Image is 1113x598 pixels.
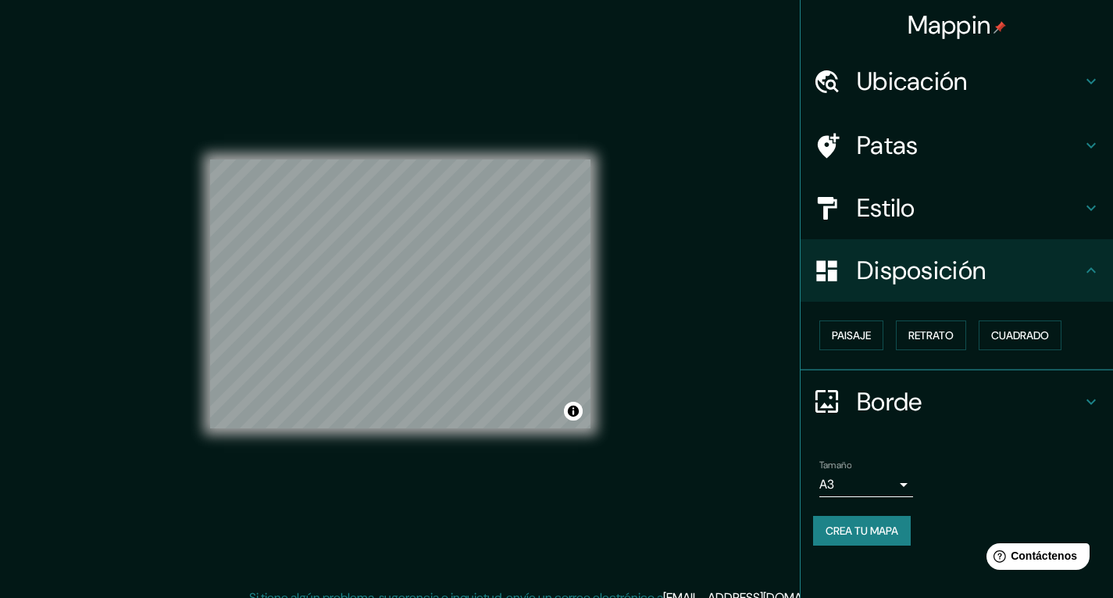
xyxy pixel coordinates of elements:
font: Cuadrado [991,328,1049,342]
font: Ubicación [857,65,968,98]
img: pin-icon.png [993,21,1006,34]
font: Paisaje [832,328,871,342]
button: Paisaje [819,320,883,350]
button: Cuadrado [979,320,1061,350]
button: Activar o desactivar atribución [564,402,583,421]
font: Borde [857,385,922,418]
div: Patas [801,114,1113,177]
button: Retrato [896,320,966,350]
div: Disposición [801,239,1113,302]
button: Crea tu mapa [813,516,911,546]
font: Patas [857,129,919,162]
font: Disposición [857,254,986,287]
font: Crea tu mapa [826,524,898,538]
div: Borde [801,371,1113,433]
font: Tamaño [819,459,851,471]
div: Ubicación [801,50,1113,113]
font: Estilo [857,192,915,224]
font: Retrato [908,328,954,342]
canvas: Mapa [210,159,590,428]
font: A3 [819,476,834,492]
iframe: Lanzador de widgets de ayuda [974,537,1096,581]
font: Mappin [908,9,991,41]
div: Estilo [801,177,1113,239]
div: A3 [819,472,913,497]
